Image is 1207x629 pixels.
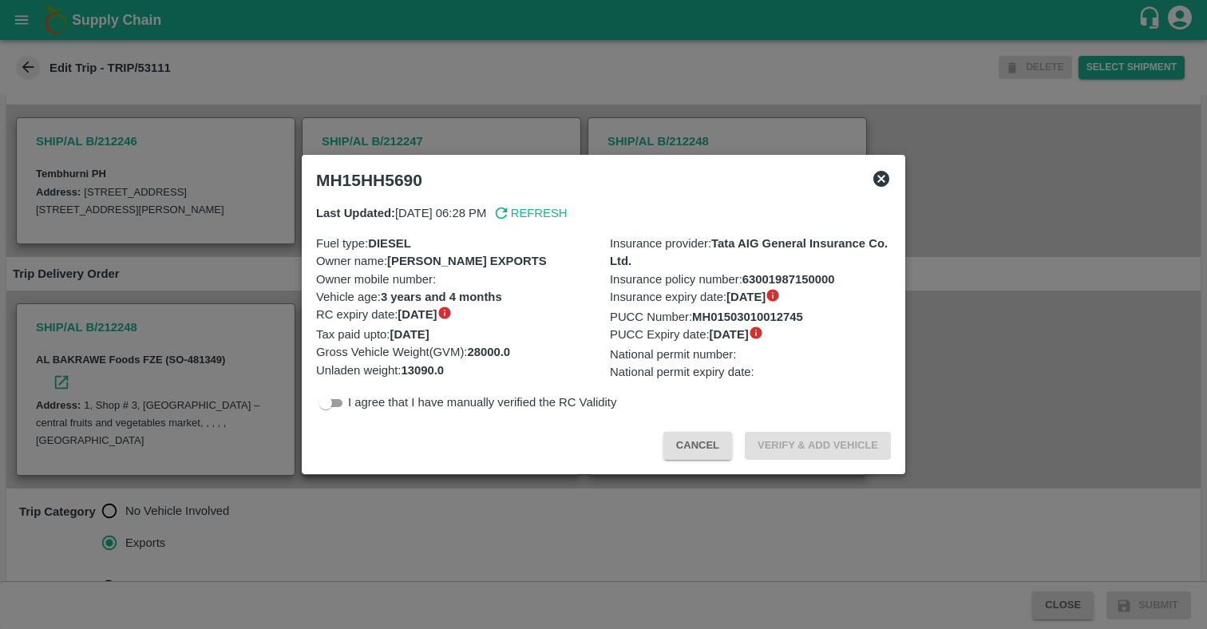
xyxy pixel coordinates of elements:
[742,273,835,286] b: 63001987150000
[610,346,891,363] p: National permit number :
[381,291,502,303] b: 3 years and 4 months
[610,237,888,267] b: Tata AIG General Insurance Co. Ltd.
[316,271,597,288] p: Owner mobile number :
[316,252,597,270] p: Owner name :
[663,432,732,460] button: Cancel
[493,204,567,222] button: Refresh
[610,288,766,306] span: Insurance expiry date :
[316,343,597,361] p: Gross Vehicle Weight(GVM) :
[726,291,766,303] b: [DATE]
[467,346,510,358] b: 28000.0
[511,204,568,222] p: Refresh
[610,308,891,326] p: PUCC Number :
[316,362,597,379] p: Unladen weight :
[390,328,429,341] b: [DATE]
[387,255,547,267] b: [PERSON_NAME] EXPORTS
[610,363,754,381] span: National permit expiry date :
[398,308,437,321] b: [DATE]
[348,394,616,411] p: I agree that I have manually verified the RC Validity
[316,306,437,323] span: RC expiry date :
[692,311,803,323] b: MH01503010012745
[710,328,749,341] b: [DATE]
[610,271,891,288] p: Insurance policy number :
[316,204,486,222] p: [DATE] 06:28 PM
[610,235,891,271] p: Insurance provider :
[401,364,444,377] b: 13090.0
[316,171,422,189] b: MH15HH5690
[316,207,395,220] b: Last Updated:
[610,326,749,343] span: PUCC Expiry date :
[316,235,597,252] p: Fuel type :
[368,237,411,250] b: DIESEL
[316,326,597,343] p: Tax paid upto :
[316,288,597,306] p: Vehicle age :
